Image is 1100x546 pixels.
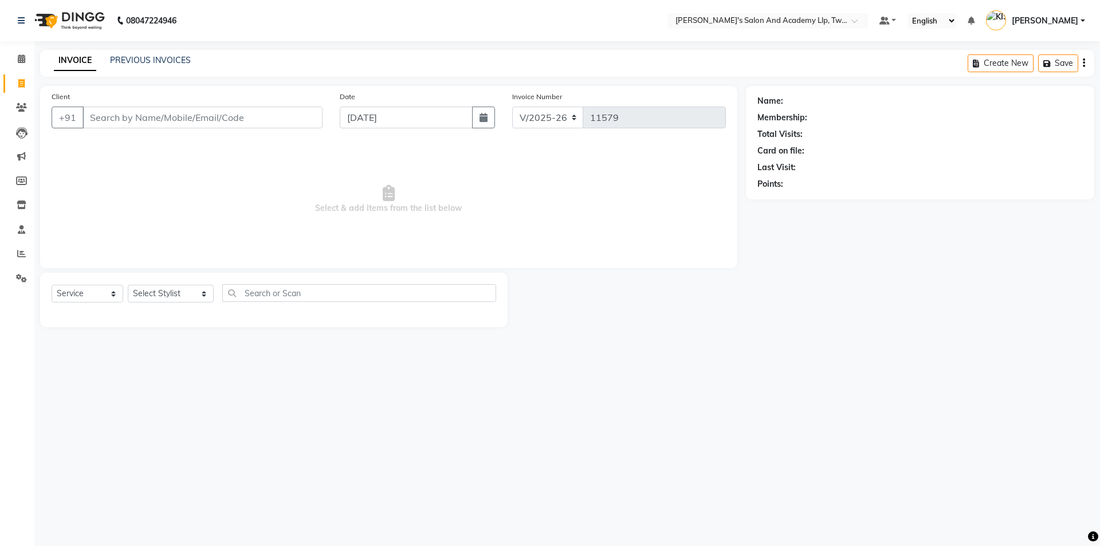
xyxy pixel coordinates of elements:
[82,107,323,128] input: Search by Name/Mobile/Email/Code
[340,92,355,102] label: Date
[52,107,84,128] button: +91
[986,10,1006,30] img: KISHAN BAVALIYA
[757,178,783,190] div: Points:
[757,128,803,140] div: Total Visits:
[52,92,70,102] label: Client
[222,284,497,302] input: Search or Scan
[52,142,726,257] span: Select & add items from the list below
[1012,15,1078,27] span: [PERSON_NAME]
[54,50,96,71] a: INVOICE
[512,92,562,102] label: Invoice Number
[757,162,796,174] div: Last Visit:
[757,145,804,157] div: Card on file:
[757,95,783,107] div: Name:
[126,5,176,37] b: 08047224946
[968,54,1034,72] button: Create New
[1038,54,1078,72] button: Save
[757,112,807,124] div: Membership:
[29,5,108,37] img: logo
[110,55,191,65] a: PREVIOUS INVOICES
